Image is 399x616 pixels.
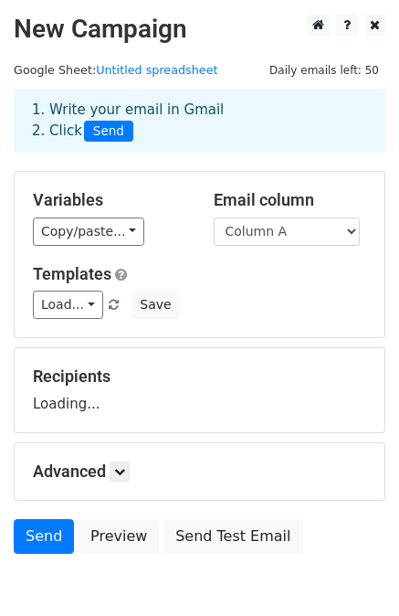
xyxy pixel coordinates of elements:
div: 1. Write your email in Gmail 2. Click [18,100,381,142]
div: Loading... [33,366,366,414]
h5: Variables [33,190,186,210]
button: Save [131,291,179,319]
h5: Advanced [33,462,366,482]
a: Send [14,519,74,554]
span: Send [84,121,133,143]
a: Send Test Email [163,519,302,554]
a: Templates [33,264,111,283]
a: Copy/paste... [33,218,144,246]
h5: Email column [214,190,367,210]
h5: Recipients [33,366,366,387]
small: Google Sheet: [14,63,218,77]
span: Daily emails left: 50 [263,60,385,80]
a: Untitled spreadsheet [96,63,217,77]
a: Preview [79,519,159,554]
a: Daily emails left: 50 [263,63,385,77]
h2: New Campaign [14,14,385,45]
a: Load... [33,291,103,319]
